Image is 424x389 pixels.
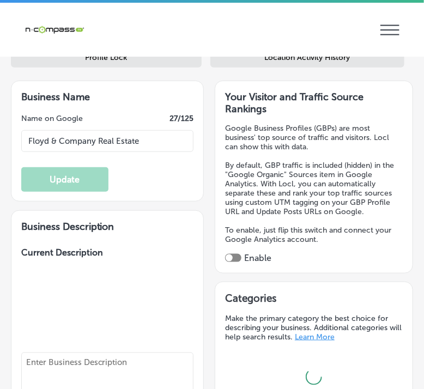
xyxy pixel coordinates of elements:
[17,28,26,37] img: website_grey.svg
[21,247,103,352] label: Current Description
[21,167,108,192] button: Update
[120,64,184,71] div: Keywords by Traffic
[244,253,271,263] label: Enable
[108,63,117,72] img: tab_keywords_by_traffic_grey.svg
[29,63,38,72] img: tab_domain_overview_orange.svg
[28,28,120,37] div: Domain: [DOMAIN_NAME]
[225,161,403,216] p: By default, GBP traffic is included (hidden) in the "Google Organic" Sources item in Google Analy...
[264,53,350,62] span: Location Activity History
[225,226,403,244] p: To enable, just flip this switch and connect your Google Analytics account.
[21,221,194,233] h3: Business Description
[225,292,403,308] h3: Categories
[41,64,98,71] div: Domain Overview
[169,114,193,123] label: 27 /125
[225,91,403,115] h3: Your Visitor and Traffic Source Rankings
[17,17,26,26] img: logo_orange.svg
[31,17,53,26] div: v 4.0.25
[21,114,83,123] label: Name on Google
[225,314,403,342] p: Make the primary category the best choice for describing your business. Additional categories wil...
[21,130,194,152] input: Enter Location Name
[85,53,127,62] span: Profile Lock
[21,91,194,103] h3: Business Name
[25,25,84,35] img: 660ab0bf-5cc7-4cb8-ba1c-48b5ae0f18e60NCTV_CLogo_TV_Black_-500x88.png
[295,332,335,342] a: Learn More
[225,124,403,151] p: Google Business Profiles (GBPs) are most business' top source of traffic and visitors. Locl can s...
